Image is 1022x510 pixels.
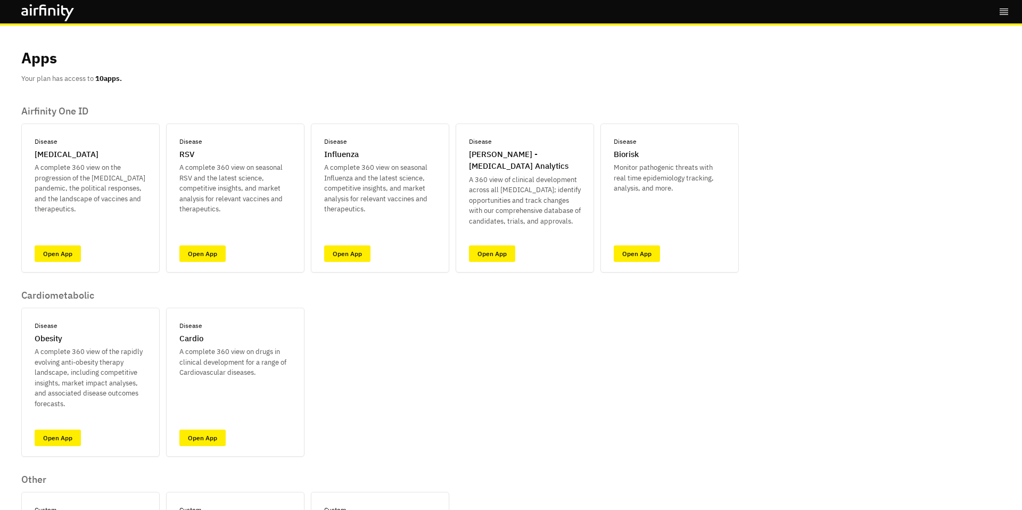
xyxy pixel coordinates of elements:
p: A complete 360 view on the progression of the [MEDICAL_DATA] pandemic, the political responses, a... [35,162,146,215]
a: Open App [614,245,660,262]
p: [MEDICAL_DATA] [35,149,98,161]
p: Influenza [324,149,359,161]
p: A complete 360 view on seasonal RSV and the latest science, competitive insights, and market anal... [179,162,291,215]
p: Airfinity One ID [21,105,739,117]
p: Disease [35,321,57,331]
p: Disease [179,321,202,331]
p: RSV [179,149,194,161]
p: Disease [35,137,57,146]
p: Monitor pathogenic threats with real time epidemiology tracking, analysis, and more. [614,162,726,194]
p: Cardiometabolic [21,290,304,301]
p: Other [21,474,449,486]
p: Disease [324,137,347,146]
a: Open App [35,245,81,262]
p: A complete 360 view on seasonal Influenza and the latest science, competitive insights, and marke... [324,162,436,215]
p: A complete 360 view on drugs in clinical development for a range of Cardiovascular diseases. [179,347,291,378]
a: Open App [35,430,81,446]
p: Disease [179,137,202,146]
p: Obesity [35,333,62,345]
a: Open App [179,245,226,262]
p: Apps [21,47,57,69]
p: Your plan has access to [21,73,122,84]
p: Biorisk [614,149,639,161]
p: Disease [469,137,492,146]
b: 10 apps. [95,74,122,83]
p: Disease [614,137,637,146]
a: Open App [469,245,515,262]
p: Cardio [179,333,203,345]
p: [PERSON_NAME] - [MEDICAL_DATA] Analytics [469,149,581,172]
a: Open App [179,430,226,446]
p: A 360 view of clinical development across all [MEDICAL_DATA]; identify opportunities and track ch... [469,175,581,227]
a: Open App [324,245,370,262]
p: A complete 360 view of the rapidly evolving anti-obesity therapy landscape, including competitive... [35,347,146,409]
